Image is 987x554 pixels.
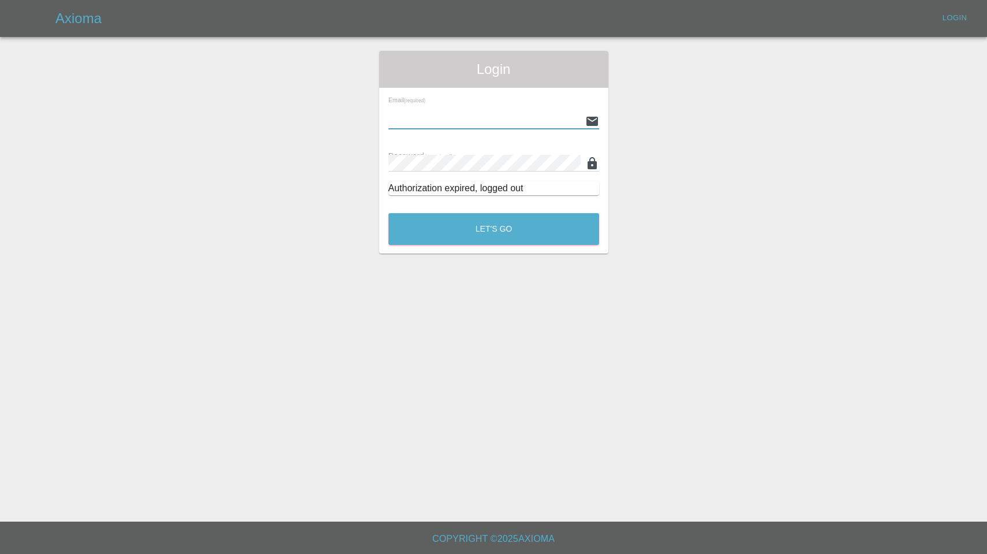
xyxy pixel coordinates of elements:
h5: Axioma [55,9,102,28]
button: Let's Go [388,213,599,245]
span: Email [388,96,425,103]
small: (required) [424,153,453,160]
a: Login [936,9,973,27]
h6: Copyright © 2025 Axioma [9,531,978,547]
div: Authorization expired, logged out [388,181,599,195]
span: Password [388,151,453,161]
small: (required) [403,98,425,103]
span: Login [388,60,599,79]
